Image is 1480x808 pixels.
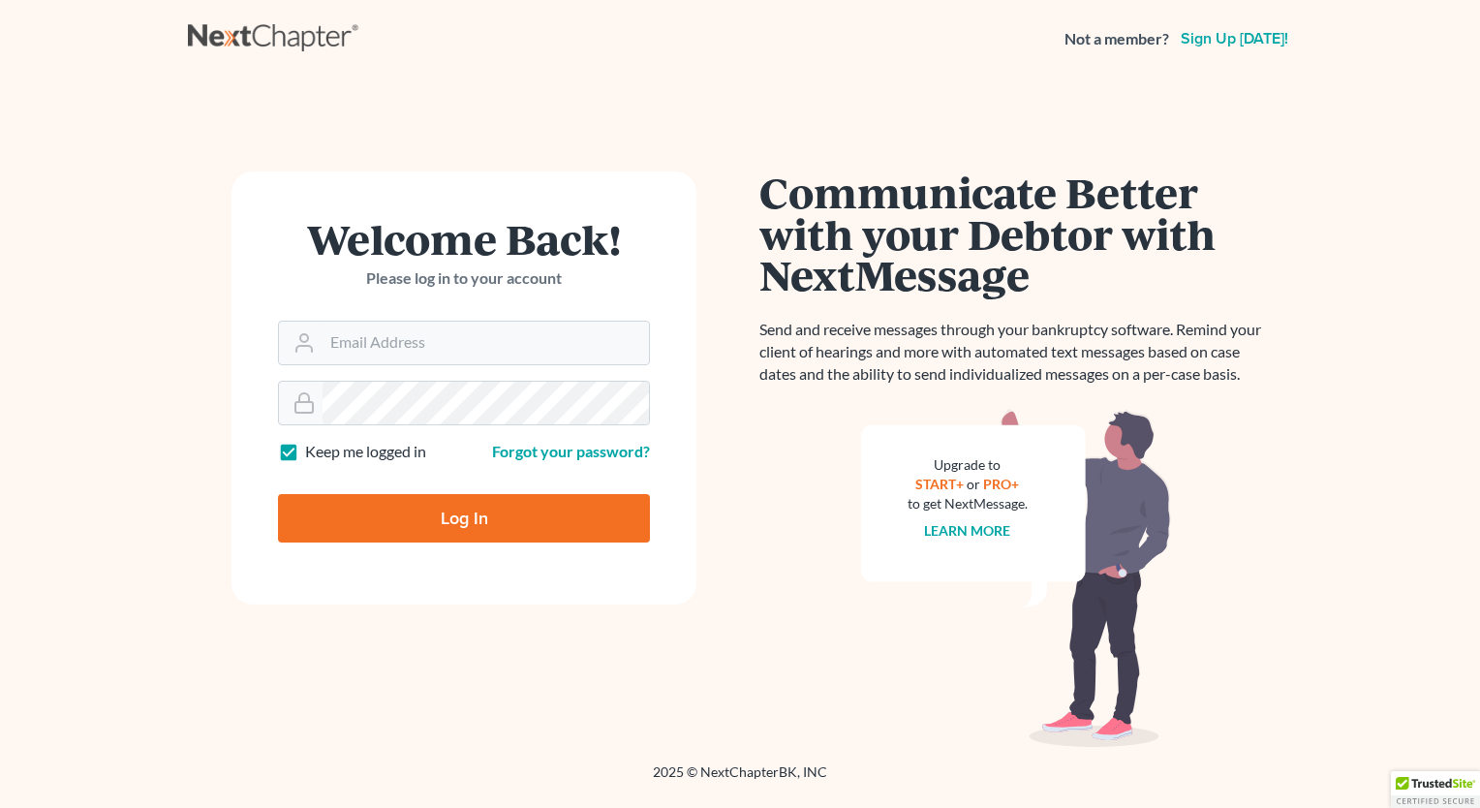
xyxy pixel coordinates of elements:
a: Learn more [925,522,1011,539]
a: Sign up [DATE]! [1177,31,1292,47]
strong: Not a member? [1064,28,1169,50]
div: TrustedSite Certified [1391,771,1480,808]
div: 2025 © NextChapterBK, INC [188,762,1292,797]
h1: Welcome Back! [278,218,650,260]
a: START+ [916,476,965,492]
a: Forgot your password? [492,442,650,460]
div: to get NextMessage. [908,494,1028,513]
img: nextmessage_bg-59042aed3d76b12b5cd301f8e5b87938c9018125f34e5fa2b7a6b67550977c72.svg [861,409,1171,748]
input: Email Address [323,322,649,364]
div: Upgrade to [908,455,1028,475]
p: Please log in to your account [278,267,650,290]
label: Keep me logged in [305,441,426,463]
a: PRO+ [984,476,1020,492]
h1: Communicate Better with your Debtor with NextMessage [759,171,1273,295]
span: or [968,476,981,492]
p: Send and receive messages through your bankruptcy software. Remind your client of hearings and mo... [759,319,1273,386]
input: Log In [278,494,650,543]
